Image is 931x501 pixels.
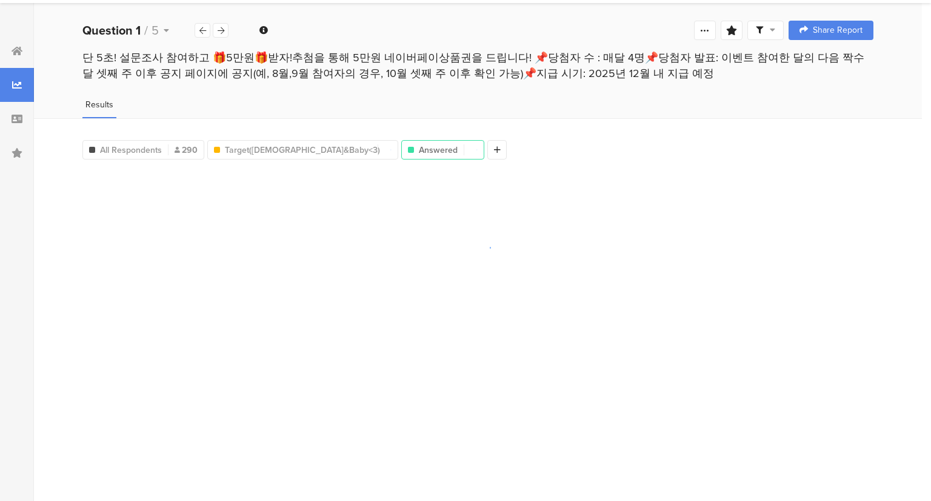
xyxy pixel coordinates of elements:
span: 290 [175,144,198,156]
span: Answered [419,144,458,156]
span: Share Report [813,26,863,35]
span: Results [85,98,113,111]
span: 5 [152,21,159,39]
span: Target([DEMOGRAPHIC_DATA]&Baby<3) [225,144,372,156]
div: 단 5초! 설문조사 참여하고 🎁5만원🎁받자!추첨을 통해 5만원 네이버페이상품권을 드립니다! 📌당첨자 수 : 매달 4명📌당첨자 발표: 이벤트 참여한 달의 다음 짝수달 셋째 주 ... [82,50,873,81]
span: / [144,21,148,39]
span: All Respondents [100,144,162,156]
b: Question 1 [82,21,141,39]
